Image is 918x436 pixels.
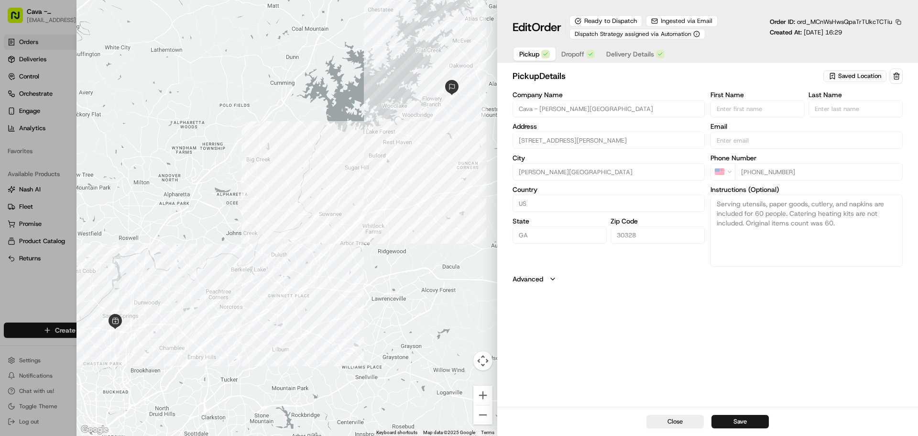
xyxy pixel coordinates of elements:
button: Dispatch Strategy assigned via Automation [569,29,705,39]
label: Advanced [513,274,543,284]
img: Klarizel Pensader [10,165,25,180]
a: 💻API Documentation [77,210,157,227]
h1: Edit [513,20,561,35]
div: We're available if you need us! [43,101,131,109]
span: [DATE] 16:29 [804,28,842,36]
button: Map camera controls [473,351,492,370]
span: Delivery Details [606,49,654,59]
input: Enter last name [809,100,903,117]
button: Saved Location [823,69,888,83]
label: State [513,218,607,224]
input: 5840 Roswell Rd, Sandy Springs, GA 30328, USA [513,132,705,149]
div: 📗 [10,215,17,223]
div: Start new chat [43,91,157,101]
img: Google [79,424,110,436]
label: Last Name [809,91,903,98]
button: Advanced [513,274,903,284]
label: Address [513,123,705,130]
label: Instructions (Optional) [710,186,903,193]
label: City [513,155,705,161]
span: • [79,148,83,156]
span: Ingested via Email [661,17,712,25]
div: 💻 [81,215,88,223]
p: Welcome 👋 [10,38,174,54]
input: Got a question? Start typing here... [25,62,172,72]
span: [PERSON_NAME] [30,148,77,156]
span: Knowledge Base [19,214,73,224]
a: Open this area in Google Maps (opens a new window) [79,424,110,436]
textarea: Serving utensils, paper goods, cutlery, and napkins are included for 60 people. Catering heating ... [710,195,903,267]
input: Enter first name [710,100,805,117]
label: First Name [710,91,805,98]
img: 1736555255976-a54dd68f-1ca7-489b-9aae-adbdc363a1c4 [19,149,27,157]
span: Dropoff [561,49,584,59]
label: Country [513,186,705,193]
img: Joseph V. [10,139,25,155]
img: Nash [10,10,29,29]
input: Enter phone number [735,163,903,180]
span: Map data ©2025 Google [423,430,475,435]
span: Pickup [519,49,539,59]
span: Dispatch Strategy assigned via Automation [575,30,691,38]
div: Ready to Dispatch [569,15,642,27]
span: ord_MCnWsHwsQpaTrTUkcTCTiu [797,18,892,26]
p: Created At: [770,28,842,37]
label: Company Name [513,91,705,98]
div: Past conversations [10,124,64,132]
p: Order ID: [770,18,892,26]
label: Email [710,123,903,130]
input: Enter city [513,163,705,180]
input: Enter country [513,195,705,212]
input: Enter company name [513,100,705,117]
span: Order [532,20,561,35]
label: Zip Code [611,218,705,224]
span: [DATE] [85,148,104,156]
span: • [81,174,84,182]
a: Terms (opens in new tab) [481,430,494,435]
img: 1736555255976-a54dd68f-1ca7-489b-9aae-adbdc363a1c4 [10,91,27,109]
span: Saved Location [838,72,881,80]
span: [DATE] [86,174,106,182]
button: Zoom out [473,405,492,425]
button: Save [711,415,769,428]
button: Zoom in [473,386,492,405]
img: 1736555255976-a54dd68f-1ca7-489b-9aae-adbdc363a1c4 [19,175,27,182]
input: Enter email [710,132,903,149]
button: Start new chat [163,94,174,106]
span: API Documentation [90,214,153,224]
img: 9188753566659_6852d8bf1fb38e338040_72.png [20,91,37,109]
button: Ingested via Email [646,15,718,27]
button: Close [646,415,704,428]
button: See all [148,123,174,134]
button: Keyboard shortcuts [376,429,417,436]
a: Powered byPylon [67,237,116,245]
input: Enter zip code [611,226,705,244]
h2: pickup Details [513,69,821,83]
a: 📗Knowledge Base [6,210,77,227]
span: Pylon [95,237,116,245]
span: Klarizel Pensader [30,174,79,182]
input: Enter state [513,226,607,244]
label: Phone Number [710,155,903,161]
